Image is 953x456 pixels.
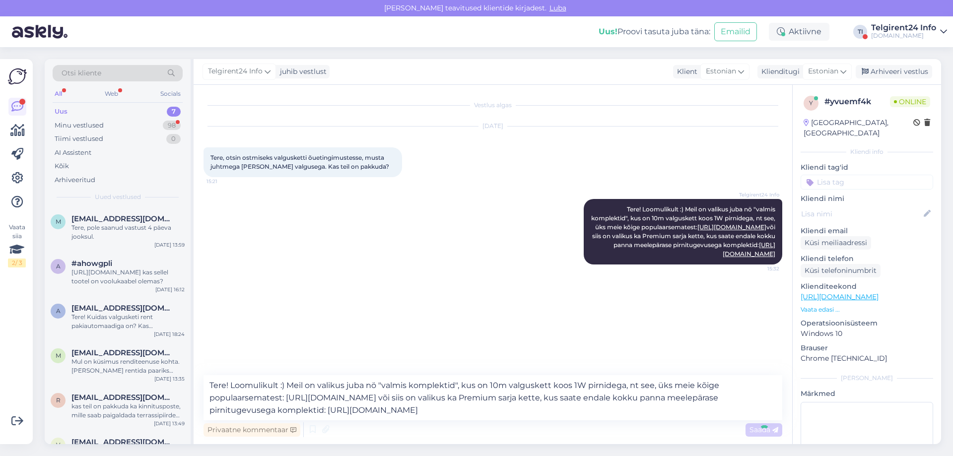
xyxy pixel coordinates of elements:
[801,305,933,314] p: Vaata edasi ...
[599,27,617,36] b: Uus!
[71,438,175,447] span: viivi.saar.1994@gmail.com
[206,178,244,185] span: 15:21
[55,107,68,117] div: Uus
[801,292,879,301] a: [URL][DOMAIN_NAME]
[801,328,933,339] p: Windows 10
[204,101,782,110] div: Vestlus algas
[55,148,91,158] div: AI Assistent
[824,96,890,108] div: # yvuemf4k
[71,223,185,241] div: Tere, pole saanud vastust 4 päeva jooksul.
[56,352,61,359] span: m
[871,24,936,32] div: Telgirent24 Info
[103,87,120,100] div: Web
[71,304,175,313] span: annaliisa.jyrgen@gmail.com
[158,87,183,100] div: Socials
[56,262,61,270] span: a
[71,348,175,357] span: malmbergjaana00@gmail.com
[8,259,26,267] div: 2 / 3
[757,66,800,77] div: Klienditugi
[801,281,933,292] p: Klienditeekond
[673,66,697,77] div: Klient
[62,68,101,78] span: Otsi kliente
[56,396,61,404] span: r
[8,223,26,267] div: Vaata siia
[809,99,813,107] span: y
[154,420,185,427] div: [DATE] 13:49
[163,121,181,130] div: 98
[55,134,103,144] div: Tiimi vestlused
[55,121,104,130] div: Minu vestlused
[71,357,185,375] div: Mul on küsimus renditeenuse kohta. [PERSON_NAME] rentida paariks päevaks peokoha kaunistamiseks v...
[801,318,933,328] p: Operatsioonisüsteem
[208,66,263,77] span: Telgirent24 Info
[95,193,141,201] span: Uued vestlused
[71,402,185,420] div: kas teil on pakkuda ka kinnitusposte, mille saab paigaldada terrassipiirde külge, mille korda oma...
[154,241,185,249] div: [DATE] 13:59
[801,162,933,173] p: Kliendi tag'id
[71,259,112,268] span: #ahowgpli
[706,66,736,77] span: Estonian
[56,218,61,225] span: m
[853,25,867,39] div: TI
[769,23,829,41] div: Aktiivne
[801,254,933,264] p: Kliendi telefon
[167,107,181,117] div: 7
[71,313,185,330] div: Tere! Kuidas valgusketi rent pakiautomaadiga on? Kas [PERSON_NAME] reedeks, aga [PERSON_NAME] püh...
[801,147,933,156] div: Kliendi info
[71,214,175,223] span: miramii@miramii.com
[801,264,881,277] div: Küsi telefoninumbrit
[546,3,569,12] span: Luba
[55,161,69,171] div: Kõik
[56,441,60,449] span: v
[697,223,766,231] a: [URL][DOMAIN_NAME]
[801,374,933,383] div: [PERSON_NAME]
[801,226,933,236] p: Kliendi email
[71,393,175,402] span: robertkokk@gmail.com
[739,191,779,198] span: Telgirent24 Info
[210,154,389,170] span: Tere, otsin ostmiseks valgusketti õuetingimustesse, musta juhtmega [PERSON_NAME] valgusega. Kas t...
[801,389,933,399] p: Märkmed
[714,22,757,41] button: Emailid
[154,375,185,383] div: [DATE] 13:35
[55,175,95,185] div: Arhiveeritud
[801,175,933,190] input: Lisa tag
[804,118,913,138] div: [GEOGRAPHIC_DATA], [GEOGRAPHIC_DATA]
[155,286,185,293] div: [DATE] 16:12
[801,194,933,204] p: Kliendi nimi
[801,236,871,250] div: Küsi meiliaadressi
[56,307,61,315] span: a
[8,67,27,86] img: Askly Logo
[808,66,838,77] span: Estonian
[204,122,782,130] div: [DATE]
[591,205,777,258] span: Tere! Loomulikult :) Meil on valikus juba nö "valmis komplektid", kus on 10m valguskett koos 1W p...
[856,65,932,78] div: Arhiveeri vestlus
[801,208,922,219] input: Lisa nimi
[871,24,947,40] a: Telgirent24 Info[DOMAIN_NAME]
[742,265,779,272] span: 15:32
[801,353,933,364] p: Chrome [TECHNICAL_ID]
[53,87,64,100] div: All
[599,26,710,38] div: Proovi tasuta juba täna:
[166,134,181,144] div: 0
[890,96,930,107] span: Online
[801,343,933,353] p: Brauser
[871,32,936,40] div: [DOMAIN_NAME]
[154,330,185,338] div: [DATE] 18:24
[71,268,185,286] div: [URL][DOMAIN_NAME] kas sellel tootel on voolukaabel olemas?
[276,66,327,77] div: juhib vestlust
